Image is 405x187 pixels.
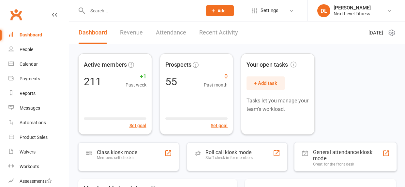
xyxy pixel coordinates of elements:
[334,11,371,17] div: Next Level Fitness
[126,81,146,88] span: Past week
[204,81,228,88] span: Past month
[205,155,253,160] div: Staff check-in for members
[20,179,52,184] div: Assessments
[129,122,146,129] button: Set goal
[20,120,46,125] div: Automations
[8,130,69,145] a: Product Sales
[317,4,330,17] div: DL
[8,86,69,101] a: Reports
[8,145,69,159] a: Waivers
[84,76,101,87] div: 211
[261,3,278,18] span: Settings
[120,21,143,44] a: Revenue
[84,60,127,70] span: Active members
[247,97,309,113] p: Tasks let you manage your team's workload.
[20,149,36,154] div: Waivers
[247,76,285,90] button: + Add task
[97,149,137,155] div: Class kiosk mode
[204,72,228,81] span: 0
[20,135,48,140] div: Product Sales
[206,5,234,16] button: Add
[211,122,228,129] button: Set goal
[8,101,69,115] a: Messages
[20,32,42,37] div: Dashboard
[126,72,146,81] span: +1
[205,149,253,155] div: Roll call kiosk mode
[20,91,36,96] div: Reports
[8,42,69,57] a: People
[247,60,296,70] span: Your open tasks
[20,61,38,67] div: Calendar
[199,21,238,44] a: Recent Activity
[8,7,24,23] a: Clubworx
[20,76,40,81] div: Payments
[20,164,39,169] div: Workouts
[8,159,69,174] a: Workouts
[8,72,69,86] a: Payments
[165,76,177,87] div: 55
[79,21,107,44] a: Dashboard
[97,155,137,160] div: Members self check-in
[313,149,382,162] div: General attendance kiosk mode
[8,115,69,130] a: Automations
[368,29,383,37] span: [DATE]
[217,8,226,13] span: Add
[165,60,191,70] span: Prospects
[8,57,69,72] a: Calendar
[334,5,371,11] div: [PERSON_NAME]
[313,162,382,166] div: Great for the front desk
[8,28,69,42] a: Dashboard
[156,21,186,44] a: Attendance
[85,6,198,15] input: Search...
[20,47,33,52] div: People
[20,105,40,111] div: Messages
